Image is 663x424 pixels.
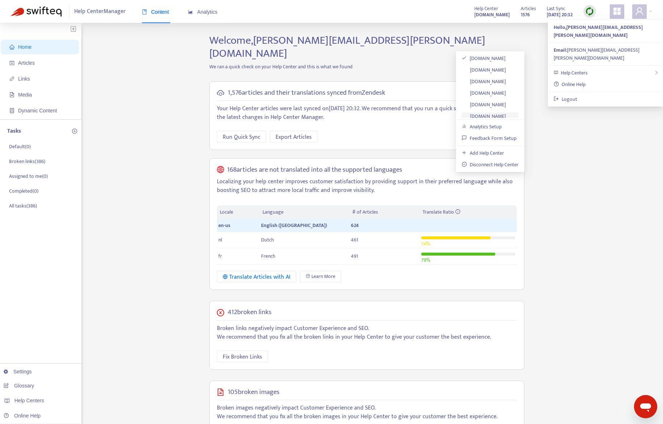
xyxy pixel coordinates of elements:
[270,131,318,142] button: Export Articles
[9,92,14,97] span: file-image
[188,9,193,14] span: area-chart
[7,127,21,136] p: Tasks
[311,273,335,280] span: Learn More
[634,395,657,418] iframe: Button to launch messaging window
[223,133,260,142] span: Run Quick Sync
[561,69,588,77] span: Help Centers
[217,104,517,122] p: Your Help Center articles were last synced on [DATE] 20:32 . We recommend that you run a quick sy...
[217,389,224,396] span: file-image
[351,236,358,244] span: 461
[613,7,621,16] span: appstore
[462,123,502,131] a: Analytics Setup
[9,108,14,113] span: container
[9,60,14,65] span: account-book
[72,129,77,134] span: plus-circle
[462,66,506,74] a: [DOMAIN_NAME]
[654,70,659,75] span: right
[11,7,62,17] img: Swifteq
[9,158,45,165] p: Broken links ( 386 )
[554,95,577,103] a: Logout
[521,11,530,19] strong: 1576
[462,134,516,142] a: Feedback Form Setup
[217,131,266,142] button: Run Quick Sync
[9,143,31,150] p: Default ( 0 )
[462,149,504,157] a: Add Help Center
[218,236,222,244] span: nl
[227,166,402,174] h5: 168 articles are not translated into all the supported languages
[217,166,224,174] span: global
[18,60,35,66] span: Articles
[462,54,505,63] a: [DOMAIN_NAME]
[462,89,506,97] a: [DOMAIN_NAME]
[261,221,327,230] span: English ([GEOGRAPHIC_DATA])
[217,309,224,316] span: close-circle
[462,77,506,86] a: [DOMAIN_NAME]
[554,23,643,39] strong: Hello, [PERSON_NAME][EMAIL_ADDRESS][PERSON_NAME][DOMAIN_NAME]
[547,11,572,19] strong: [DATE] 20:32
[204,63,530,70] p: We ran a quick check on your Help Center and this is what we found
[423,208,514,216] div: Translate Ratio
[635,7,644,16] span: user
[18,92,32,98] span: Media
[223,352,262,361] span: Fix Broken Links
[217,205,260,219] th: Locale
[14,398,44,403] span: Help Centers
[223,273,290,282] div: Translate Articles with AI
[462,100,506,109] a: [DOMAIN_NAME]
[18,108,57,114] span: Dynamic Content
[217,404,517,421] p: Broken images negatively impact Customer Experience and SEO. We recommend that you fix all the br...
[554,80,586,89] a: Online Help
[228,89,385,97] h5: 1,576 articles and their translations synced from Zendesk
[474,10,510,19] a: [DOMAIN_NAME]
[300,271,341,282] a: Learn More
[218,221,230,230] span: en-us
[18,76,30,82] span: Links
[421,240,430,248] span: 74 %
[351,221,359,230] span: 624
[217,89,224,97] span: cloud-sync
[4,383,34,389] a: Glossary
[217,177,517,195] p: Localizing your help center improves customer satisfaction by providing support in their preferre...
[228,308,272,317] h5: 412 broken links
[474,11,510,19] strong: [DOMAIN_NAME]
[142,9,147,14] span: book
[4,413,41,419] a: Online Help
[276,133,312,142] span: Export Articles
[554,46,567,54] strong: Email:
[188,9,218,15] span: Analytics
[260,205,349,219] th: Language
[421,256,430,264] span: 79 %
[142,9,169,15] span: Content
[261,252,276,260] span: French
[521,5,536,13] span: Articles
[349,205,419,219] th: # of Articles
[218,252,222,260] span: fr
[18,44,32,50] span: Home
[74,5,126,18] span: Help Center Manager
[585,7,594,16] img: sync.dc5367851b00ba804db3.png
[554,46,657,62] div: [PERSON_NAME][EMAIL_ADDRESS][PERSON_NAME][DOMAIN_NAME]
[209,31,485,63] span: Welcome, [PERSON_NAME][EMAIL_ADDRESS][PERSON_NAME][DOMAIN_NAME]
[462,112,506,120] a: [DOMAIN_NAME]
[462,160,519,169] a: Disconnect Help Center
[474,5,498,13] span: Help Center
[217,324,517,342] p: Broken links negatively impact Customer Experience and SEO. We recommend that you fix all the bro...
[4,369,32,374] a: Settings
[9,76,14,81] span: link
[9,172,48,180] p: Assigned to me ( 0 )
[261,236,274,244] span: Dutch
[9,202,37,210] p: All tasks ( 386 )
[547,5,565,13] span: Last Sync
[9,187,38,195] p: Completed ( 0 )
[217,351,268,362] button: Fix Broken Links
[9,44,14,50] span: home
[351,252,358,260] span: 491
[228,388,280,397] h5: 105 broken images
[217,271,296,282] button: Translate Articles with AI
